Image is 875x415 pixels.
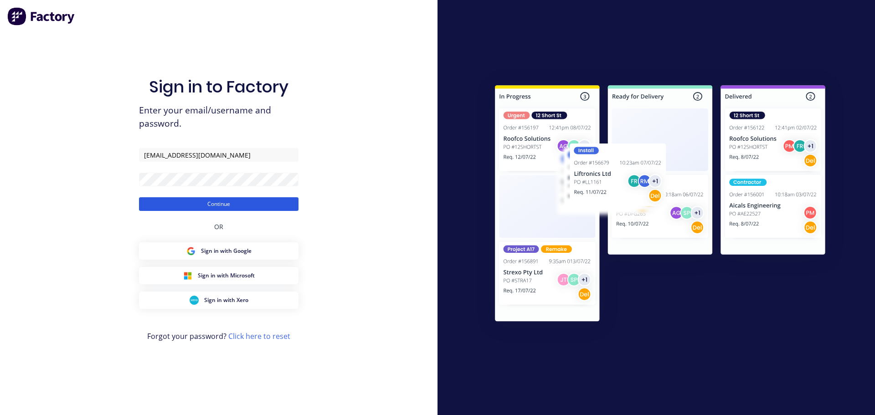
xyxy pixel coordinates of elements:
[186,246,196,256] img: Google Sign in
[228,331,290,341] a: Click here to reset
[475,67,845,343] img: Sign in
[139,242,299,260] button: Google Sign inSign in with Google
[190,296,199,305] img: Xero Sign in
[147,331,290,342] span: Forgot your password?
[183,271,192,280] img: Microsoft Sign in
[139,197,299,211] button: Continue
[139,267,299,284] button: Microsoft Sign inSign in with Microsoft
[7,7,76,26] img: Factory
[139,104,299,130] span: Enter your email/username and password.
[198,272,255,280] span: Sign in with Microsoft
[214,211,223,242] div: OR
[139,292,299,309] button: Xero Sign inSign in with Xero
[204,296,248,304] span: Sign in with Xero
[139,148,299,162] input: Email/Username
[201,247,252,255] span: Sign in with Google
[149,77,288,97] h1: Sign in to Factory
